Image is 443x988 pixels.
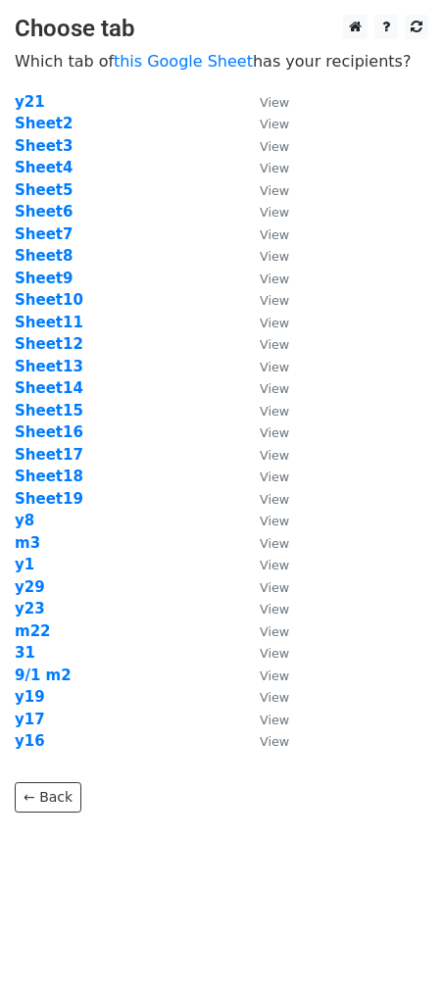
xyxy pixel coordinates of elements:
[260,514,289,528] small: View
[260,469,289,484] small: View
[15,578,45,596] a: y29
[240,556,289,573] a: View
[15,468,83,485] a: Sheet18
[240,270,289,287] a: View
[15,534,40,552] a: m3
[240,93,289,111] a: View
[240,667,289,684] a: View
[15,203,73,221] a: Sheet6
[260,117,289,131] small: View
[260,734,289,749] small: View
[15,181,73,199] a: Sheet5
[240,379,289,397] a: View
[15,225,73,243] a: Sheet7
[240,291,289,309] a: View
[260,536,289,551] small: View
[240,578,289,596] a: View
[260,183,289,198] small: View
[240,358,289,375] a: View
[260,668,289,683] small: View
[15,782,81,813] a: ← Back
[15,667,72,684] a: 9/1 m2
[240,711,289,728] a: View
[15,512,34,529] a: y8
[15,490,83,508] a: Sheet19
[260,316,289,330] small: View
[240,247,289,265] a: View
[240,137,289,155] a: View
[15,644,35,662] a: 31
[260,272,289,286] small: View
[260,580,289,595] small: View
[240,446,289,464] a: View
[240,423,289,441] a: View
[15,446,83,464] a: Sheet17
[260,360,289,374] small: View
[240,159,289,176] a: View
[15,402,83,420] a: Sheet15
[240,534,289,552] a: View
[260,205,289,220] small: View
[15,556,34,573] a: y1
[260,624,289,639] small: View
[15,423,83,441] strong: Sheet16
[240,181,289,199] a: View
[260,492,289,507] small: View
[260,602,289,617] small: View
[240,600,289,617] a: View
[240,468,289,485] a: View
[15,270,73,287] strong: Sheet9
[15,93,45,111] a: y21
[260,337,289,352] small: View
[15,291,83,309] a: Sheet10
[240,225,289,243] a: View
[240,115,289,132] a: View
[260,293,289,308] small: View
[260,95,289,110] small: View
[114,52,253,71] a: this Google Sheet
[260,448,289,463] small: View
[15,600,45,617] a: y23
[260,227,289,242] small: View
[15,51,428,72] p: Which tab of has your recipients?
[240,203,289,221] a: View
[260,249,289,264] small: View
[15,379,83,397] strong: Sheet14
[240,402,289,420] a: View
[15,358,83,375] strong: Sheet13
[15,159,73,176] a: Sheet4
[15,335,83,353] a: Sheet12
[15,314,83,331] a: Sheet11
[15,711,45,728] a: y17
[15,247,73,265] a: Sheet8
[260,690,289,705] small: View
[260,646,289,661] small: View
[260,139,289,154] small: View
[260,713,289,727] small: View
[15,115,73,132] a: Sheet2
[15,137,73,155] strong: Sheet3
[15,688,45,706] a: y19
[240,490,289,508] a: View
